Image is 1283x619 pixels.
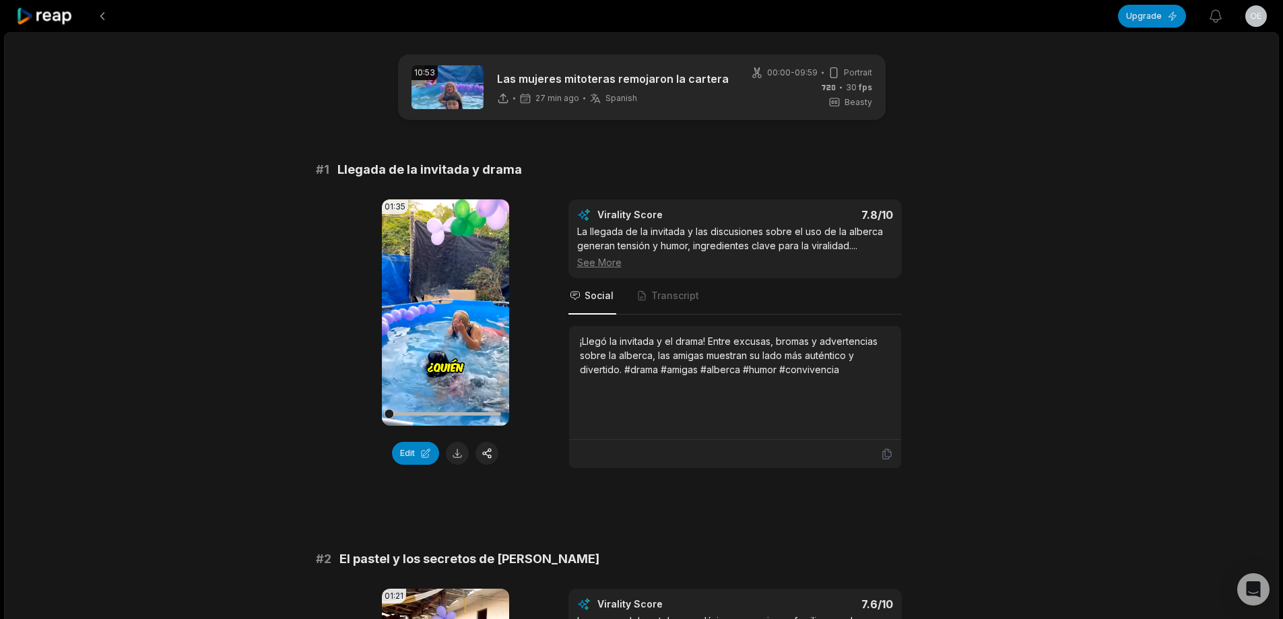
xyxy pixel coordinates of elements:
div: Virality Score [597,208,742,222]
span: # 2 [316,550,331,568]
span: Llegada de la invitada y drama [337,160,522,179]
span: El pastel y los secretos de [PERSON_NAME] [339,550,599,568]
span: Transcript [651,289,699,302]
div: 7.8 /10 [748,208,893,222]
span: 30 [846,82,872,94]
div: La llegada de la invitada y las discusiones sobre el uso de la alberca generan tensión y humor, i... [577,224,893,269]
span: Spanish [605,93,637,104]
span: 00:00 - 09:59 [767,67,818,79]
span: Portrait [844,67,872,79]
button: Edit [392,442,439,465]
nav: Tabs [568,278,902,315]
span: 27 min ago [535,93,579,104]
p: Las mujeres mitoteras remojaron la cartera [497,71,729,87]
span: Social [585,289,614,302]
div: 7.6 /10 [748,597,893,611]
div: Virality Score [597,597,742,611]
div: ¡Llegó la invitada y el drama! Entre excusas, bromas y advertencias sobre la alberca, las amigas ... [580,334,890,377]
button: Upgrade [1118,5,1186,28]
span: fps [859,82,872,92]
div: Open Intercom Messenger [1237,573,1270,606]
video: Your browser does not support mp4 format. [382,199,509,426]
div: See More [577,255,893,269]
div: 10:53 [412,65,438,80]
span: Beasty [845,96,872,108]
span: # 1 [316,160,329,179]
